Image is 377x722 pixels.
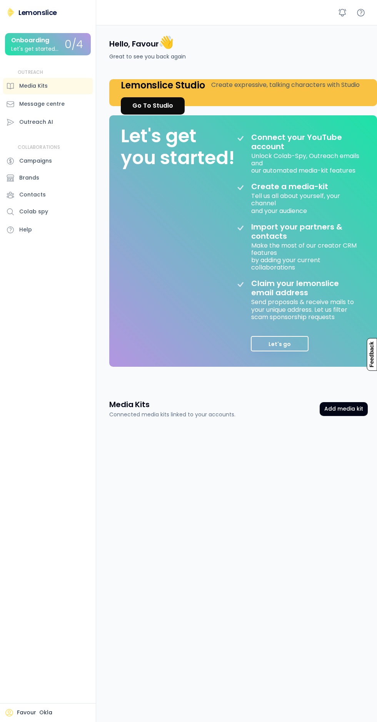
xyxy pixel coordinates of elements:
div: Lemonslice [18,8,57,17]
div: Claim your lemonslice email address [251,279,360,297]
font: 👋 [158,33,174,51]
button: Let's go [251,336,309,351]
div: OUTREACH [18,69,43,76]
div: Create a media-kit [251,182,347,191]
div: Campaigns [19,157,52,165]
h4: Lemonslice Studio [121,79,205,91]
div: Media Kits [19,82,48,90]
div: Start here [275,428,345,497]
div: Send proposals & receive mails to your unique address. Let us filter scam sponsorship requests [251,297,360,321]
div: Onboarding [11,37,49,44]
div: Go To Studio [132,101,173,110]
div: Connected media kits linked to your accounts. [109,411,235,419]
a: Go To Studio [121,97,185,115]
img: yH5BAEAAAAALAAAAAABAAEAAAIBRAA7 [275,428,345,497]
div: Tell us all about yourself, your channel and your audience [251,191,360,215]
img: Lemonslice [6,8,15,17]
button: Add media kit [320,402,368,416]
div: Contacts [19,191,46,199]
div: Let's get you started! [121,125,235,169]
div: Unlock Colab-Spy, Outreach emails and our automated media-kit features [251,151,360,175]
div: Make the most of our creator CRM features by adding your current collaborations [251,241,360,271]
div: Import your partners & contacts [251,222,360,241]
div: Favour Okla [17,709,52,717]
div: Connect your YouTube account [251,133,360,151]
h3: Media Kits [109,399,150,410]
div: Brands [19,174,39,182]
div: Create expressive, talking characters with Studio [211,80,360,90]
div: Outreach AI [19,118,53,126]
div: COLLABORATIONS [18,144,60,151]
div: 0/4 [65,39,83,51]
div: Message centre [19,100,65,108]
h4: Hello, Favour [109,34,174,50]
div: Let's get started... [11,46,58,52]
div: Help [19,226,32,234]
div: Great to see you back again [109,53,186,61]
div: Colab spy [19,208,48,216]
